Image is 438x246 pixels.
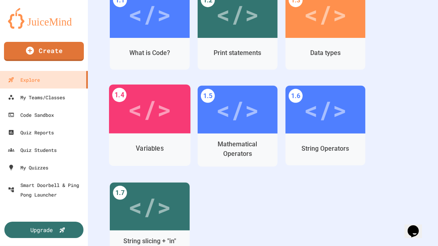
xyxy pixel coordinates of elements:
div: My Quizzes [8,163,48,172]
div: My Teams/Classes [8,92,65,102]
div: Smart Doorbell & Ping Pong Launcher [8,180,85,199]
div: Explore [8,75,40,85]
div: String Operators [302,144,349,154]
iframe: chat widget [404,214,430,238]
div: 1.7 [113,186,127,200]
div: Print statements [214,48,262,58]
div: </> [304,92,347,128]
div: What is Code? [129,48,170,58]
div: </> [216,92,259,128]
div: 1.4 [112,88,127,102]
div: Mathematical Operators [204,140,272,159]
div: 1.6 [289,89,303,103]
div: </> [128,91,172,128]
a: Create [4,42,84,61]
div: Quiz Reports [8,128,54,137]
div: Data types [310,48,341,58]
div: Quiz Students [8,145,57,155]
div: </> [128,189,171,224]
div: Code Sandbox [8,110,54,120]
img: logo-orange.svg [8,8,80,29]
div: Variables [136,144,163,154]
div: 1.5 [201,89,215,103]
div: Upgrade [31,226,53,234]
